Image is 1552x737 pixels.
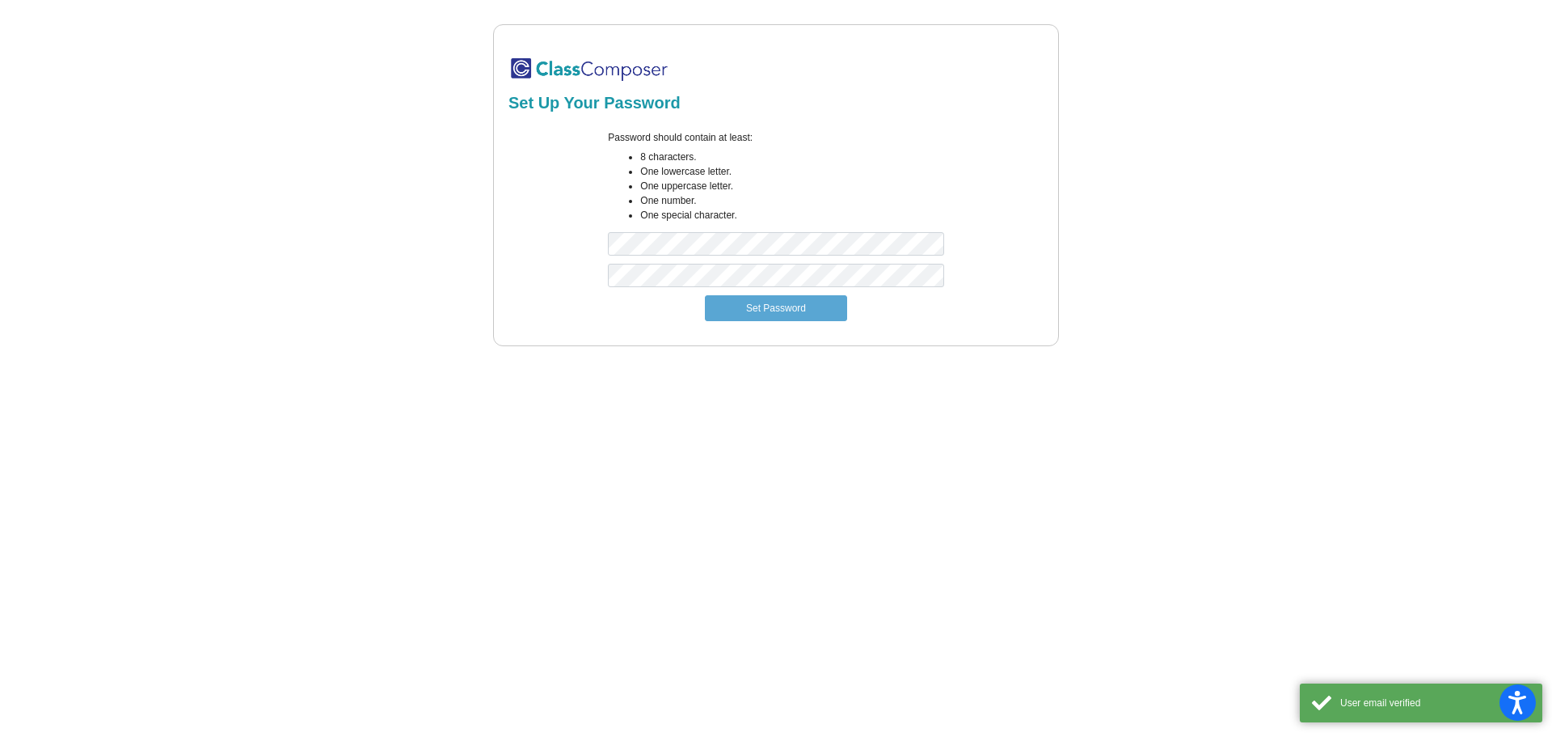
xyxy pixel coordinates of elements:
li: One number. [640,193,943,208]
label: Password should contain at least: [608,130,753,145]
h2: Set Up Your Password [508,93,1044,112]
button: Set Password [705,295,847,321]
li: One lowercase letter. [640,164,943,179]
li: One uppercase letter. [640,179,943,193]
li: One special character. [640,208,943,222]
li: 8 characters. [640,150,943,164]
